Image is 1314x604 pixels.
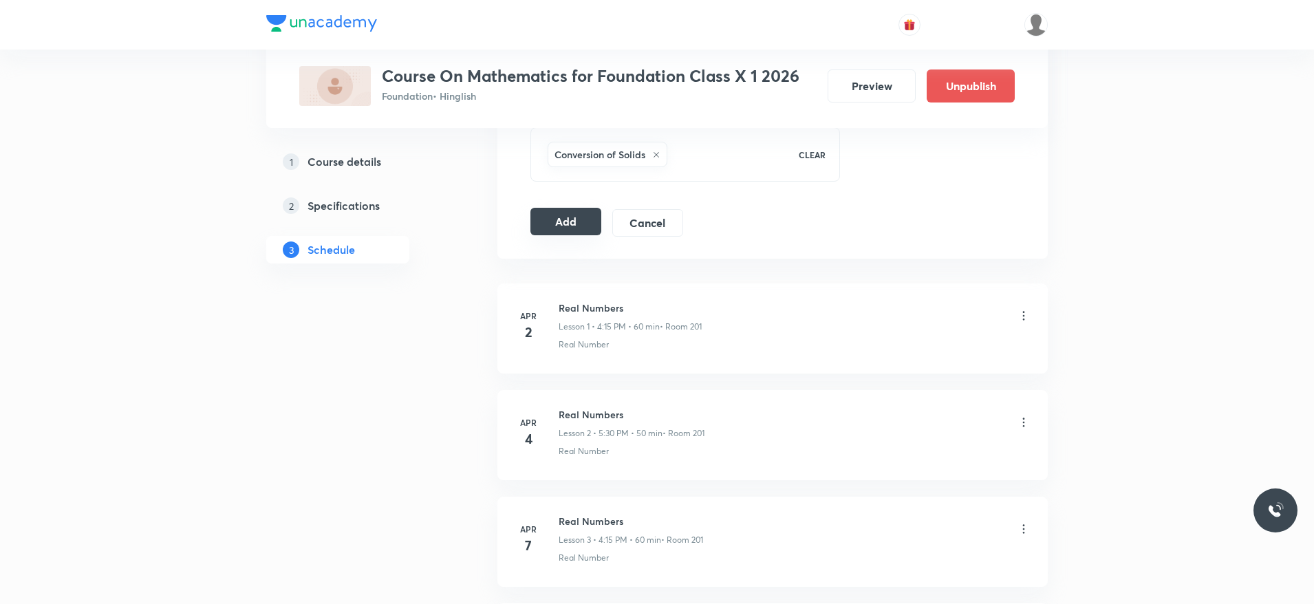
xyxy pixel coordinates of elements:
button: Unpublish [927,69,1015,103]
h6: Apr [515,523,542,535]
h6: Conversion of Solids [554,147,645,162]
a: Company Logo [266,15,377,35]
a: 2Specifications [266,192,453,219]
h6: Apr [515,310,542,322]
h5: Course details [308,153,381,170]
h6: Apr [515,416,542,429]
h6: Real Numbers [559,514,703,528]
h4: 4 [515,429,542,449]
h4: 2 [515,322,542,343]
h3: Course On Mathematics for Foundation Class X 1 2026 [382,66,799,86]
button: avatar [898,14,920,36]
p: 1 [283,153,299,170]
img: Ankit Porwal [1024,13,1048,36]
h5: Schedule [308,241,355,258]
img: Company Logo [266,15,377,32]
p: Real Number [559,445,609,457]
p: 2 [283,197,299,214]
p: • Room 201 [663,427,704,440]
p: Lesson 3 • 4:15 PM • 60 min [559,534,661,546]
h4: 7 [515,535,542,556]
p: • Room 201 [660,321,702,333]
h5: Specifications [308,197,380,214]
img: 8A83E255-0922-4901-AC05-EFA932309D54_plus.png [299,66,371,106]
h6: Real Numbers [559,301,702,315]
p: CLEAR [799,149,826,161]
p: Lesson 2 • 5:30 PM • 50 min [559,427,663,440]
p: Real Number [559,338,609,351]
p: • Room 201 [661,534,703,546]
p: 3 [283,241,299,258]
a: 1Course details [266,148,453,175]
h6: Real Numbers [559,407,704,422]
p: Real Number [559,552,609,564]
button: Add [530,208,601,235]
p: Foundation • Hinglish [382,89,799,103]
img: avatar [903,19,916,31]
button: Cancel [612,209,683,237]
p: Lesson 1 • 4:15 PM • 60 min [559,321,660,333]
img: ttu [1267,502,1284,519]
button: Preview [828,69,916,103]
